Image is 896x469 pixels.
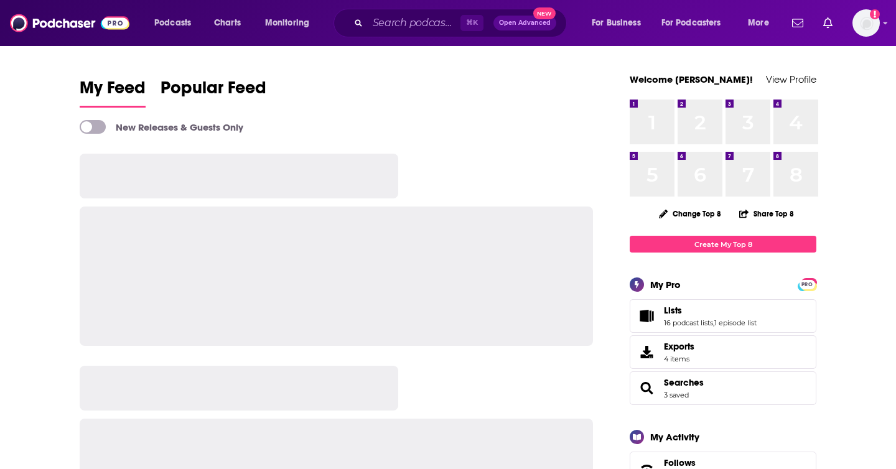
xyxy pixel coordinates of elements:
a: Searches [664,377,704,388]
a: PRO [800,279,814,289]
a: Lists [664,305,757,316]
button: open menu [653,13,739,33]
a: 1 episode list [714,318,757,327]
a: Lists [634,307,659,325]
div: My Activity [650,431,699,443]
span: Searches [630,371,816,405]
span: PRO [800,280,814,289]
span: Follows [664,457,696,468]
div: Search podcasts, credits, & more... [345,9,579,37]
button: open menu [146,13,207,33]
span: Open Advanced [499,20,551,26]
span: For Podcasters [661,14,721,32]
span: Lists [630,299,816,333]
span: 4 items [664,355,694,363]
span: ⌘ K [460,15,483,31]
input: Search podcasts, credits, & more... [368,13,460,33]
svg: Add a profile image [870,9,880,19]
span: Exports [634,343,659,361]
button: open menu [739,13,785,33]
span: Lists [664,305,682,316]
a: Searches [634,379,659,397]
span: Podcasts [154,14,191,32]
span: More [748,14,769,32]
a: Follows [664,457,783,468]
a: Charts [206,13,248,33]
span: Popular Feed [161,77,266,106]
div: My Pro [650,279,681,290]
button: Change Top 8 [651,206,729,221]
span: Charts [214,14,241,32]
button: Show profile menu [852,9,880,37]
a: Welcome [PERSON_NAME]! [630,73,753,85]
a: Create My Top 8 [630,236,816,253]
a: My Feed [80,77,146,108]
span: New [533,7,556,19]
span: Exports [664,341,694,352]
img: Podchaser - Follow, Share and Rate Podcasts [10,11,129,35]
a: View Profile [766,73,816,85]
span: My Feed [80,77,146,106]
button: Open AdvancedNew [493,16,556,30]
a: 3 saved [664,391,689,399]
span: For Business [592,14,641,32]
a: Show notifications dropdown [818,12,838,34]
span: Logged in as heidiv [852,9,880,37]
span: Monitoring [265,14,309,32]
a: New Releases & Guests Only [80,120,243,134]
a: 16 podcast lists [664,318,713,327]
a: Show notifications dropdown [787,12,808,34]
a: Popular Feed [161,77,266,108]
a: Exports [630,335,816,369]
button: Share Top 8 [739,202,795,226]
span: , [713,318,714,327]
button: open menu [583,13,656,33]
button: open menu [256,13,325,33]
img: User Profile [852,9,880,37]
